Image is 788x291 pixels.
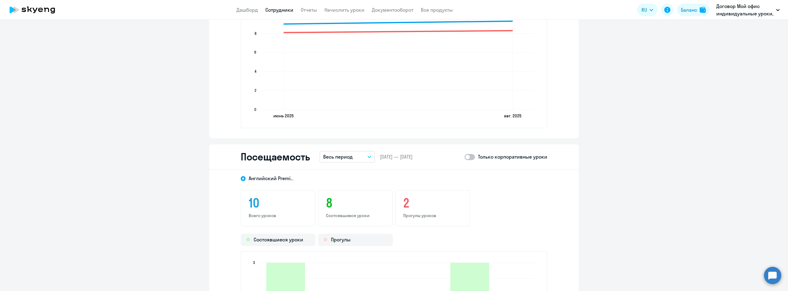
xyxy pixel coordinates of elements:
p: Весь период [323,153,353,160]
a: Сотрудники [265,7,293,13]
button: RU [637,4,657,16]
p: Всего уроков [249,213,308,218]
h3: 2 [403,196,462,210]
button: Балансbalance [677,4,710,16]
p: Договор Мой офис индивидуальные уроки, НОВЫЕ ОБЛАЧНЫЕ ТЕХНОЛОГИИ, ООО [716,2,774,17]
p: Состоявшиеся уроки [326,213,385,218]
text: 4 [255,69,256,74]
a: Документооборот [372,7,413,13]
a: Отчеты [301,7,317,13]
button: Весь период [320,151,375,163]
img: balance [700,7,706,13]
text: 2 [255,88,256,93]
p: Прогулы уроков [403,213,462,218]
a: Начислить уроки [324,7,364,13]
text: 8 [255,31,256,36]
a: Все продукты [421,7,453,13]
h3: 10 [249,196,308,210]
text: июнь 2025 [273,113,294,119]
span: [DATE] — [DATE] [380,153,412,160]
button: Договор Мой офис индивидуальные уроки, НОВЫЕ ОБЛАЧНЫЕ ТЕХНОЛОГИИ, ООО [713,2,783,17]
text: 3 [253,260,255,265]
span: RU [641,6,647,14]
span: Английский Premium [249,175,295,182]
a: Дашборд [236,7,258,13]
div: Баланс [681,6,697,14]
text: авг. 2025 [504,113,521,119]
text: 0 [254,107,256,112]
text: 6 [254,50,256,55]
h2: Посещаемость [241,151,310,163]
h3: 8 [326,196,385,210]
div: Состоявшиеся уроки [241,234,316,246]
div: Прогулы [318,234,393,246]
p: Только корпоративные уроки [478,153,547,160]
